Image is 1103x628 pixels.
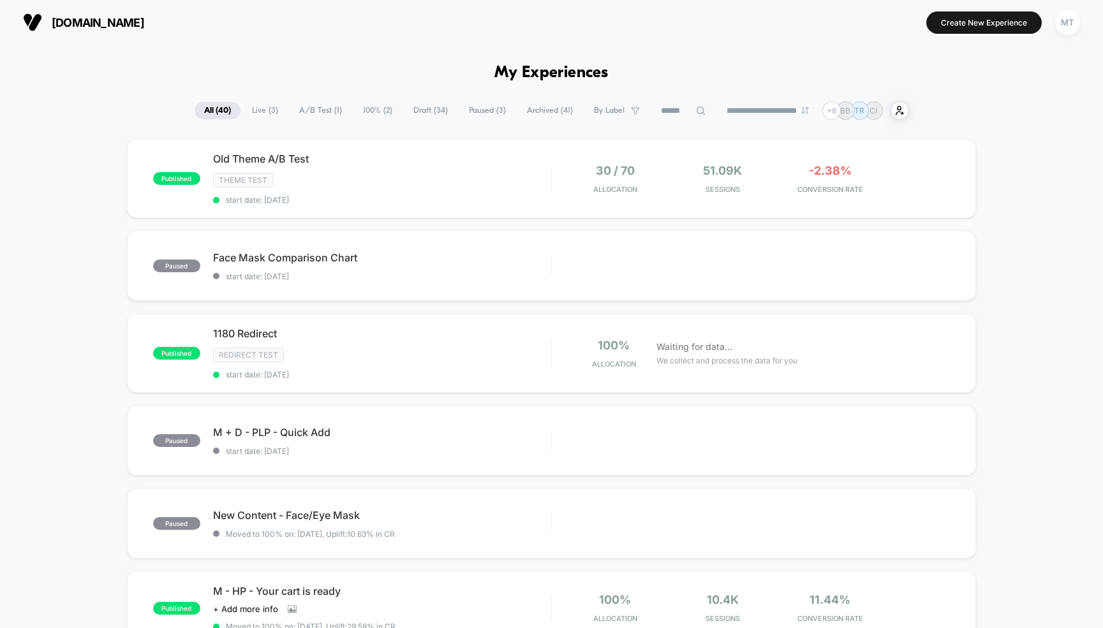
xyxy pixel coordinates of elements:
[213,173,273,187] span: Theme Test
[213,272,551,281] span: start date: [DATE]
[23,13,42,32] img: Visually logo
[707,593,739,606] span: 10.4k
[213,585,551,597] span: M - HP - Your cart is ready
[593,185,637,194] span: Allocation
[926,11,1042,34] button: Create New Experience
[153,172,200,185] span: published
[19,12,148,33] button: [DOMAIN_NAME]
[656,354,797,367] span: We collect and process the data for you
[213,370,551,379] span: start date: [DATE]
[596,164,635,177] span: 30 / 70
[840,106,850,115] p: BB
[854,106,864,115] p: TR
[592,360,636,369] span: Allocation
[226,529,395,539] span: Moved to 100% on: [DATE] . Uplift: 10.63% in CR
[780,614,880,623] span: CONVERSION RATE
[213,152,551,165] span: Old Theme A/B Test
[1055,10,1080,35] div: MT
[703,164,742,177] span: 51.09k
[810,593,850,606] span: 11.44%
[494,64,609,82] h1: My Experiences
[672,614,773,623] span: Sessions
[809,164,852,177] span: -2.38%
[242,102,288,119] span: Live ( 3 )
[213,195,551,205] span: start date: [DATE]
[672,185,773,194] span: Sessions
[153,347,200,360] span: published
[213,604,278,614] span: + Add more info
[213,347,284,362] span: Redirect Test
[213,509,551,522] span: New Content - Face/Eye Mask
[594,106,625,115] span: By Label
[153,602,200,615] span: published
[1051,10,1084,36] button: MT
[213,327,551,340] span: 1180 Redirect
[195,102,241,119] span: All ( 40 )
[870,106,877,115] p: CI
[780,185,880,194] span: CONVERSION RATE
[593,614,637,623] span: Allocation
[52,16,144,29] span: [DOMAIN_NAME]
[213,251,551,264] span: Face Mask Comparison Chart
[213,426,551,439] span: M + D - PLP - Quick Add
[517,102,582,119] span: Archived ( 41 )
[213,446,551,456] span: start date: [DATE]
[598,339,630,352] span: 100%
[801,106,809,114] img: end
[822,101,841,120] div: + 8
[353,102,402,119] span: 100% ( 2 )
[153,434,200,447] span: paused
[656,340,732,354] span: Waiting for data...
[153,259,200,272] span: paused
[404,102,457,119] span: Draft ( 34 )
[599,593,631,606] span: 100%
[459,102,515,119] span: Paused ( 3 )
[290,102,352,119] span: A/B Test ( 1 )
[153,517,200,530] span: paused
